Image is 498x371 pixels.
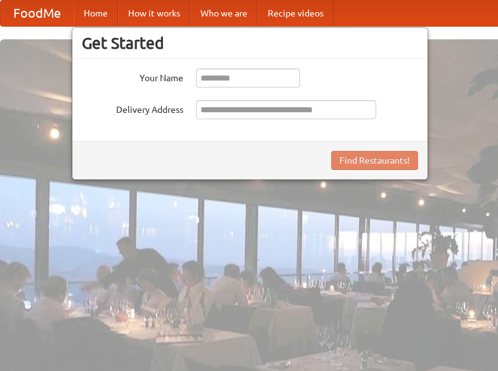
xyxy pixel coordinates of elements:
[82,68,183,84] label: Your Name
[1,1,74,26] a: FoodMe
[258,1,334,26] a: Recipe videos
[82,34,418,53] h3: Get Started
[82,100,183,116] label: Delivery Address
[331,151,418,170] button: Find Restaurants!
[118,1,190,26] a: How it works
[74,1,118,26] a: Home
[190,1,258,26] a: Who we are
